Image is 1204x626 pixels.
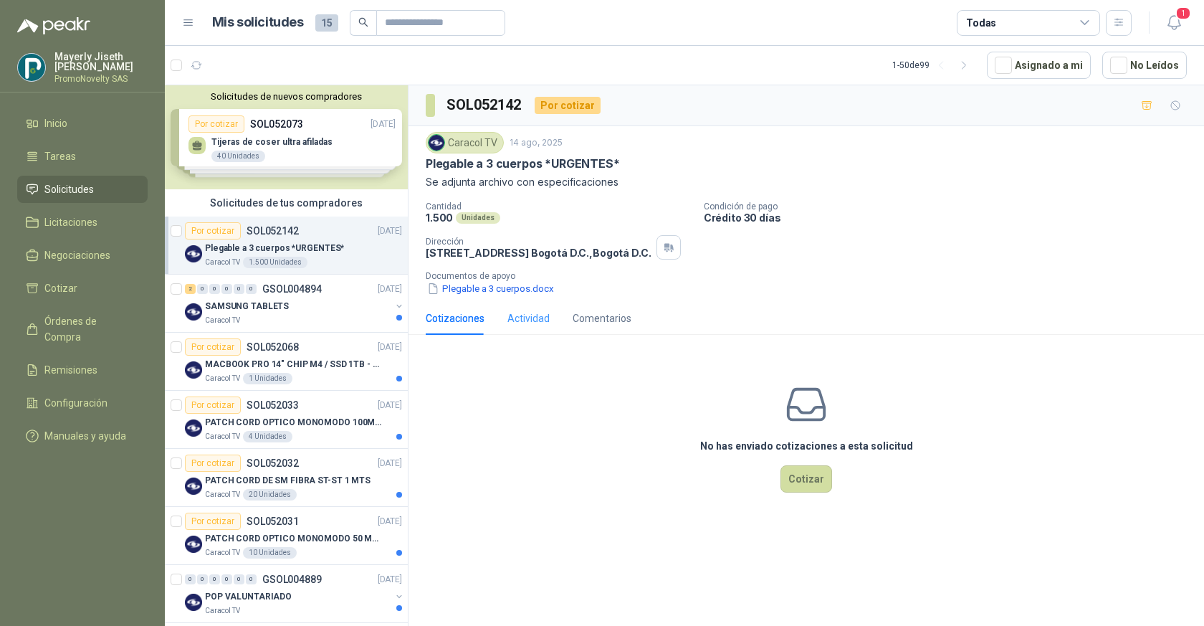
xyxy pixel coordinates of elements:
[44,247,110,263] span: Negociaciones
[18,54,45,81] img: Company Logo
[209,574,220,584] div: 0
[44,313,134,345] span: Órdenes de Compra
[205,605,240,617] p: Caracol TV
[378,399,402,412] p: [DATE]
[165,449,408,507] a: Por cotizarSOL052032[DATE] Company LogoPATCH CORD DE SM FIBRA ST-ST 1 MTSCaracol TV20 Unidades
[185,571,405,617] a: 0 0 0 0 0 0 GSOL004889[DATE] Company LogoPOP VALUNTARIADOCaracol TV
[209,284,220,294] div: 0
[185,478,202,495] img: Company Logo
[247,226,299,236] p: SOL052142
[234,284,244,294] div: 0
[510,136,563,150] p: 14 ago, 2025
[165,391,408,449] a: Por cotizarSOL052033[DATE] Company LogoPATCH CORD OPTICO MONOMODO 100MTSCaracol TV4 Unidades
[247,458,299,468] p: SOL052032
[185,574,196,584] div: 0
[246,284,257,294] div: 0
[212,12,304,33] h1: Mis solicitudes
[358,17,368,27] span: search
[246,574,257,584] div: 0
[17,143,148,170] a: Tareas
[426,237,651,247] p: Dirección
[987,52,1091,79] button: Asignado a mi
[221,284,232,294] div: 0
[17,17,90,34] img: Logo peakr
[892,54,975,77] div: 1 - 50 de 99
[44,148,76,164] span: Tareas
[165,333,408,391] a: Por cotizarSOL052068[DATE] Company LogoMACBOOK PRO 14" CHIP M4 / SSD 1TB - 24 GB RAMCaracol TV1 U...
[44,214,97,230] span: Licitaciones
[17,110,148,137] a: Inicio
[247,400,299,410] p: SOL052033
[44,362,97,378] span: Remisiones
[247,342,299,352] p: SOL052068
[185,284,196,294] div: 2
[185,513,241,530] div: Por cotizar
[205,242,344,255] p: Plegable a 3 cuerpos *URGENTES*
[426,247,651,259] p: [STREET_ADDRESS] Bogotá D.C. , Bogotá D.C.
[234,574,244,584] div: 0
[185,419,202,437] img: Company Logo
[205,590,292,604] p: POP VALUNTARIADO
[966,15,996,31] div: Todas
[205,532,383,546] p: PATCH CORD OPTICO MONOMODO 50 MTS
[243,431,292,442] div: 4 Unidades
[54,75,148,83] p: PromoNovelty SAS
[171,91,402,102] button: Solicitudes de nuevos compradores
[704,212,1198,224] p: Crédito 30 días
[426,132,504,153] div: Caracol TV
[185,361,202,379] img: Company Logo
[426,156,619,171] p: Plegable a 3 cuerpos *URGENTES*
[535,97,601,114] div: Por cotizar
[205,257,240,268] p: Caracol TV
[165,189,408,217] div: Solicitudes de tus compradores
[426,271,1198,281] p: Documentos de apoyo
[426,201,692,212] p: Cantidad
[165,507,408,565] a: Por cotizarSOL052031[DATE] Company LogoPATCH CORD OPTICO MONOMODO 50 MTSCaracol TV10 Unidades
[262,574,322,584] p: GSOL004889
[197,574,208,584] div: 0
[1161,10,1187,36] button: 1
[247,516,299,526] p: SOL052031
[378,341,402,354] p: [DATE]
[221,574,232,584] div: 0
[426,281,555,296] button: Plegable a 3 cuerpos.docx
[378,457,402,470] p: [DATE]
[700,438,913,454] h3: No has enviado cotizaciones a esta solicitud
[197,284,208,294] div: 0
[205,474,371,488] p: PATCH CORD DE SM FIBRA ST-ST 1 MTS
[378,283,402,296] p: [DATE]
[243,257,307,268] div: 1.500 Unidades
[185,455,241,472] div: Por cotizar
[205,358,383,371] p: MACBOOK PRO 14" CHIP M4 / SSD 1TB - 24 GB RAM
[205,489,240,501] p: Caracol TV
[315,14,338,32] span: 15
[205,300,289,313] p: SAMSUNG TABLETS
[205,547,240,559] p: Caracol TV
[426,310,484,326] div: Cotizaciones
[185,303,202,321] img: Company Logo
[262,284,322,294] p: GSOL004894
[17,209,148,236] a: Licitaciones
[185,280,405,326] a: 2 0 0 0 0 0 GSOL004894[DATE] Company LogoSAMSUNG TABLETSCaracol TV
[243,489,297,501] div: 20 Unidades
[426,174,1187,190] p: Se adjunta archivo con especificaciones
[426,212,453,224] p: 1.500
[205,373,240,384] p: Caracol TV
[378,224,402,238] p: [DATE]
[446,94,523,116] h3: SOL052142
[54,52,148,72] p: Mayerly Jiseth [PERSON_NAME]
[573,310,631,326] div: Comentarios
[456,212,500,224] div: Unidades
[205,416,383,430] p: PATCH CORD OPTICO MONOMODO 100MTS
[44,181,94,197] span: Solicitudes
[507,310,550,326] div: Actividad
[17,389,148,417] a: Configuración
[205,431,240,442] p: Caracol TV
[165,85,408,189] div: Solicitudes de nuevos compradoresPor cotizarSOL052073[DATE] Tijeras de coser ultra afiladas40 Uni...
[17,242,148,269] a: Negociaciones
[1175,6,1191,20] span: 1
[704,201,1198,212] p: Condición de pago
[17,176,148,203] a: Solicitudes
[243,547,297,559] div: 10 Unidades
[185,536,202,553] img: Company Logo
